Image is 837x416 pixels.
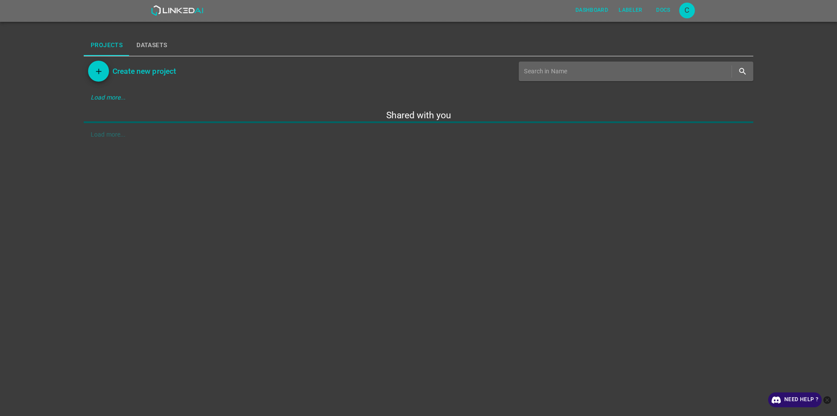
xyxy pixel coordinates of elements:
button: Labeler [615,3,646,17]
button: Add [88,61,109,82]
button: Datasets [129,35,174,56]
em: Load more... [91,94,126,101]
button: Docs [650,3,677,17]
a: Need Help ? [768,392,822,407]
input: Search in Name [524,65,730,78]
button: close-help [822,392,833,407]
button: Projects [84,35,129,56]
a: Create new project [109,65,176,77]
button: Open settings [679,3,695,18]
a: Dashboard [570,1,613,19]
a: Labeler [613,1,647,19]
img: LinkedAI [151,5,204,16]
button: search [734,62,752,80]
h6: Create new project [112,65,176,77]
h5: Shared with you [84,109,753,121]
div: C [679,3,695,18]
button: Dashboard [572,3,612,17]
div: Load more... [84,89,753,106]
a: Docs [648,1,679,19]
